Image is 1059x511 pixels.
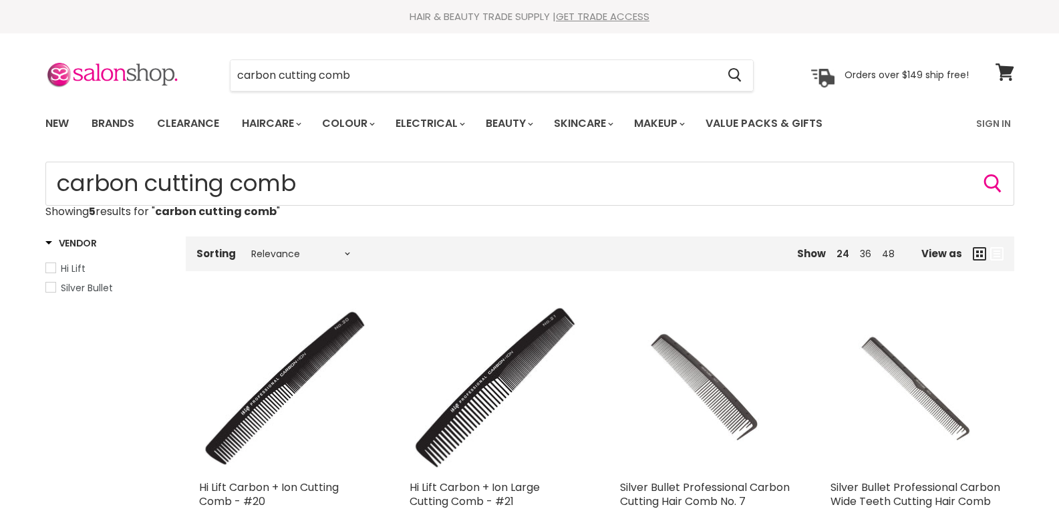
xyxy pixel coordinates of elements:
[620,303,790,474] a: Silver Bullet Professional Carbon Cutting Hair Comb No. 7
[35,110,79,138] a: New
[476,110,541,138] a: Beauty
[845,69,969,81] p: Orders over $149 ship free!
[35,104,901,143] ul: Main menu
[29,10,1031,23] div: HAIR & BEAUTY TRADE SUPPLY |
[147,110,229,138] a: Clearance
[45,281,169,295] a: Silver Bullet
[312,110,383,138] a: Colour
[882,247,895,261] a: 48
[982,173,1004,194] button: Search
[556,9,649,23] a: GET TRADE ACCESS
[830,303,1001,474] a: Silver Bullet Professional Carbon Wide Teeth Cutting Hair Comb
[386,110,473,138] a: Electrical
[29,104,1031,143] nav: Main
[797,246,826,261] span: Show
[837,247,849,261] a: 24
[859,303,972,474] img: Silver Bullet Professional Carbon Wide Teeth Cutting Hair Comb
[860,247,871,261] a: 36
[624,110,693,138] a: Makeup
[82,110,144,138] a: Brands
[968,110,1019,138] a: Sign In
[830,480,1000,509] a: Silver Bullet Professional Carbon Wide Teeth Cutting Hair Comb
[544,110,621,138] a: Skincare
[199,303,369,474] a: Hi Lift Carbon + Ion Cutting Comb - #20
[45,261,169,276] a: Hi Lift
[231,60,718,91] input: Search
[199,480,339,509] a: Hi Lift Carbon + Ion Cutting Comb - #20
[61,281,113,295] span: Silver Bullet
[410,303,580,474] a: Hi Lift Carbon + Ion Large Cutting Comb - #21
[696,110,833,138] a: Value Packs & Gifts
[89,204,96,219] strong: 5
[230,59,754,92] form: Product
[61,262,86,275] span: Hi Lift
[45,162,1014,206] input: Search
[155,204,277,219] strong: carbon cutting comb
[45,162,1014,206] form: Product
[196,248,236,259] label: Sorting
[232,110,309,138] a: Haircare
[921,248,962,259] span: View as
[45,206,1014,218] p: Showing results for " "
[718,60,753,91] button: Search
[45,236,97,250] h3: Vendor
[620,480,790,509] a: Silver Bullet Professional Carbon Cutting Hair Comb No. 7
[410,480,540,509] a: Hi Lift Carbon + Ion Large Cutting Comb - #21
